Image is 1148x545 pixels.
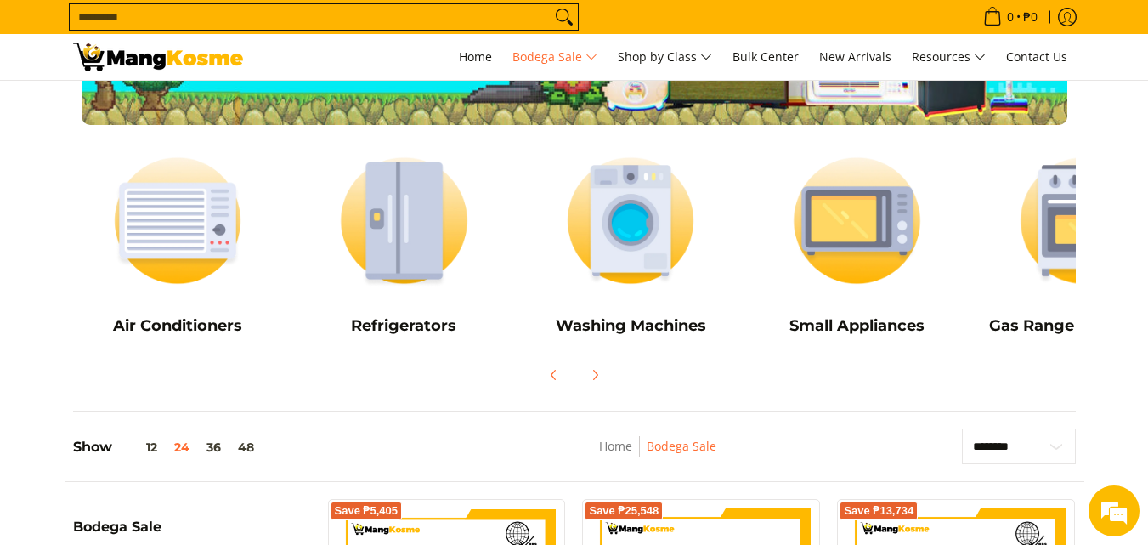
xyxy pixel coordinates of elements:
[166,440,198,454] button: 24
[752,316,962,336] h5: Small Appliances
[609,34,721,80] a: Shop by Class
[526,142,736,299] img: Washing Machines
[73,43,243,71] img: Bodega Sale l Mang Kosme: Cost-Efficient &amp; Quality Home Appliances
[504,34,606,80] a: Bodega Sale
[459,48,492,65] span: Home
[998,34,1076,80] a: Contact Us
[599,438,632,454] a: Home
[1006,48,1067,65] span: Contact Us
[299,142,509,299] img: Refrigerators
[576,356,614,394] button: Next
[299,316,509,336] h5: Refrigerators
[229,440,263,454] button: 48
[732,48,799,65] span: Bulk Center
[526,316,736,336] h5: Washing Machines
[73,142,283,299] img: Air Conditioners
[618,47,712,68] span: Shop by Class
[490,436,824,474] nav: Breadcrumbs
[73,316,283,336] h5: Air Conditioners
[299,142,509,348] a: Refrigerators Refrigerators
[279,9,320,49] div: Minimize live chat window
[589,506,659,516] span: Save ₱25,548
[1004,11,1016,23] span: 0
[903,34,994,80] a: Resources
[450,34,500,80] a: Home
[912,47,986,68] span: Resources
[73,520,161,534] span: Bodega Sale
[647,438,716,454] a: Bodega Sale
[8,364,324,423] textarea: Type your message and hit 'Enter'
[526,142,736,348] a: Washing Machines Washing Machines
[551,4,578,30] button: Search
[752,142,962,299] img: Small Appliances
[844,506,913,516] span: Save ₱13,734
[88,95,286,117] div: Chat with us now
[752,142,962,348] a: Small Appliances Small Appliances
[73,142,283,348] a: Air Conditioners Air Conditioners
[535,356,573,394] button: Previous
[260,34,1076,80] nav: Main Menu
[811,34,900,80] a: New Arrivals
[978,8,1043,26] span: •
[819,48,891,65] span: New Arrivals
[1021,11,1040,23] span: ₱0
[73,439,263,456] h5: Show
[335,506,399,516] span: Save ₱5,405
[724,34,807,80] a: Bulk Center
[99,164,235,336] span: We're online!
[512,47,597,68] span: Bodega Sale
[112,440,166,454] button: 12
[198,440,229,454] button: 36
